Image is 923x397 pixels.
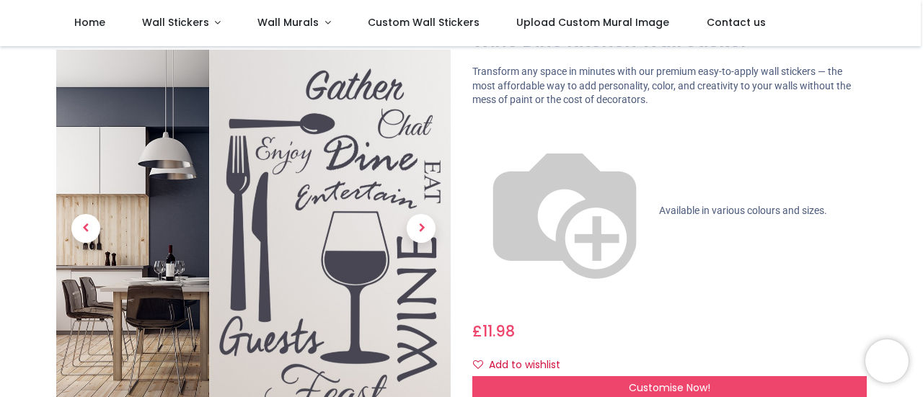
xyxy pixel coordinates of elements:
span: Customise Now! [629,380,710,395]
i: Add to wishlist [473,360,483,370]
a: Next [392,104,451,354]
span: Wall Murals [257,15,319,30]
iframe: Brevo live chat [865,339,909,383]
span: Previous [71,214,100,243]
span: Wall Stickers [142,15,209,30]
a: Previous [56,104,115,354]
span: Upload Custom Mural Image [516,15,669,30]
span: Contact us [707,15,766,30]
span: 11.98 [482,321,515,342]
p: Transform any space in minutes with our premium easy-to-apply wall stickers — the most affordable... [472,65,867,107]
button: Add to wishlistAdd to wishlist [472,353,573,378]
span: Custom Wall Stickers [368,15,480,30]
span: Available in various colours and sizes. [659,205,827,216]
span: £ [472,321,515,342]
span: Next [407,214,436,243]
span: Home [74,15,105,30]
img: color-wheel.png [472,119,657,303]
